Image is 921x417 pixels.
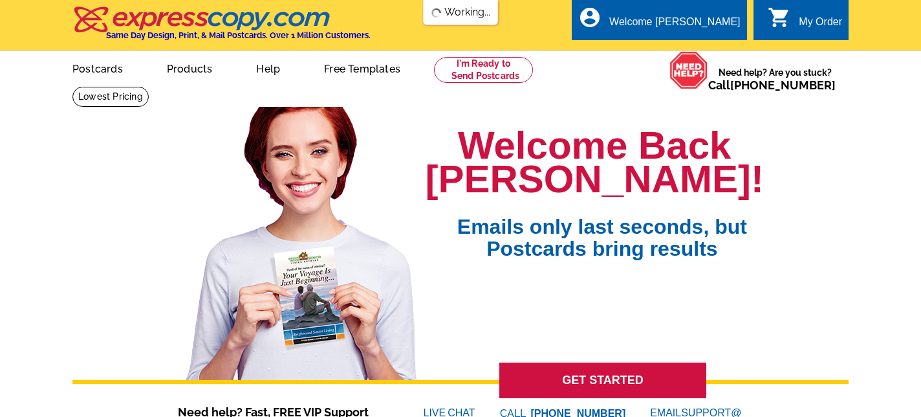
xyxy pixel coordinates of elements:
a: shopping_cart My Order [768,14,842,30]
h4: Same Day Design, Print, & Mail Postcards. Over 1 Million Customers. [106,30,371,40]
a: Postcards [52,52,144,83]
div: My Order [799,16,842,34]
a: Help [235,52,301,83]
span: Need help? Are you stuck? [708,66,842,92]
a: Free Templates [303,52,421,83]
h1: Welcome Back [PERSON_NAME]! [426,129,764,196]
a: [PHONE_NUMBER] [730,78,836,92]
span: Call [708,78,836,92]
img: help [669,51,708,89]
img: welcome-back-logged-in.png [178,96,426,380]
img: loading... [431,8,442,18]
i: account_circle [578,6,601,29]
a: Products [146,52,233,83]
span: Emails only last seconds, but Postcards bring results [440,196,764,260]
a: GET STARTED [499,363,706,398]
div: Welcome [PERSON_NAME] [609,16,740,34]
a: Same Day Design, Print, & Mail Postcards. Over 1 Million Customers. [72,16,371,40]
i: shopping_cart [768,6,791,29]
